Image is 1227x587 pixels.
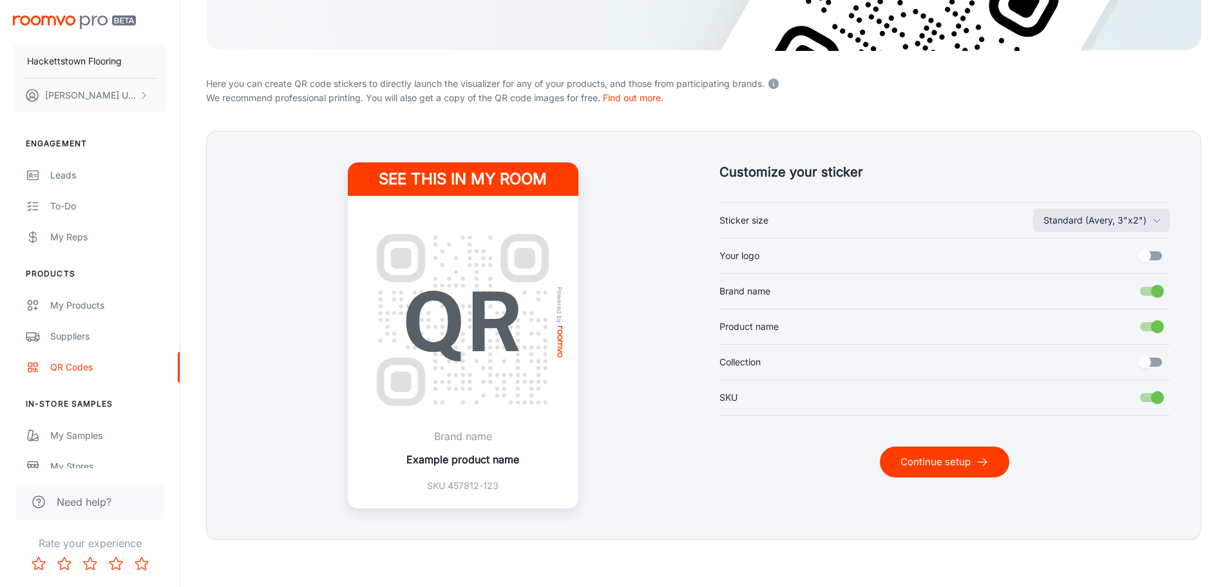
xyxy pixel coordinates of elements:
[719,162,1170,182] h5: Customize your sticker
[50,360,167,374] div: QR Codes
[719,213,768,227] span: Sticker size
[50,230,167,244] div: My Reps
[13,44,167,78] button: Hackettstown Flooring
[553,287,566,323] span: Powered by
[50,428,167,443] div: My Samples
[557,326,562,358] img: roomvo
[719,249,759,263] span: Your logo
[406,479,519,493] p: SKU 457812-123
[50,168,167,182] div: Leads
[50,298,167,313] div: My Products
[348,162,578,196] h4: See this in my room
[206,74,1201,91] p: Here you can create QR code stickers to directly launch the visualizer for any of your products, ...
[719,320,779,334] span: Product name
[719,355,761,369] span: Collection
[10,535,169,551] p: Rate your experience
[406,452,519,467] p: Example product name
[50,459,167,474] div: My Stores
[103,551,129,577] button: Rate 4 star
[50,329,167,343] div: Suppliers
[719,390,737,405] span: SKU
[77,551,103,577] button: Rate 3 star
[406,428,519,444] p: Brand name
[13,79,167,112] button: [PERSON_NAME] Uerdaz
[57,494,111,510] span: Need help?
[129,551,155,577] button: Rate 5 star
[880,447,1009,477] button: Continue setup
[26,551,52,577] button: Rate 1 star
[1033,209,1170,232] button: Sticker size
[27,54,122,68] p: Hackettstown Flooring
[52,551,77,577] button: Rate 2 star
[719,284,770,298] span: Brand name
[13,15,136,29] img: Roomvo PRO Beta
[206,91,1201,105] p: We recommend professional printing. You will also get a copy of the QR code images for free.
[603,92,663,103] a: Find out more.
[363,220,563,420] img: QR Code Example
[50,199,167,213] div: To-do
[45,88,136,102] p: [PERSON_NAME] Uerdaz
